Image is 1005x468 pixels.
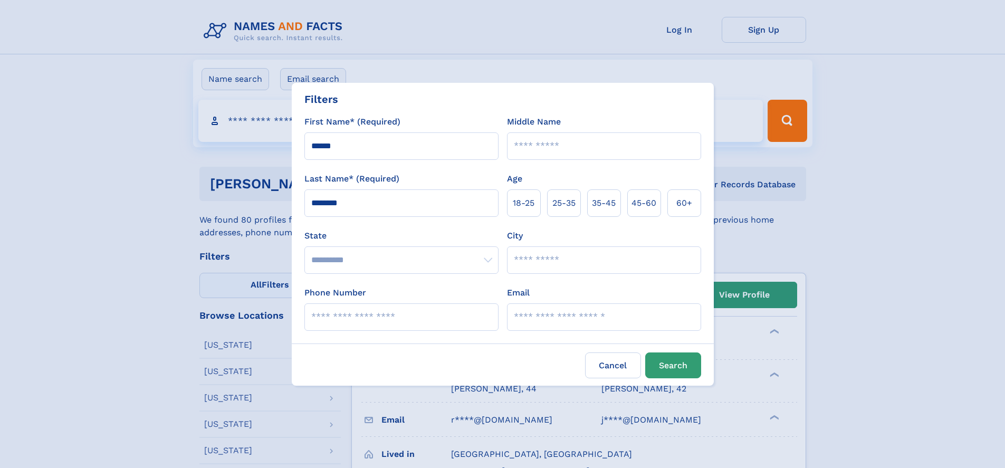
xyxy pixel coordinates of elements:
[631,197,656,209] span: 45‑60
[513,197,534,209] span: 18‑25
[585,352,641,378] label: Cancel
[676,197,692,209] span: 60+
[507,173,522,185] label: Age
[304,230,499,242] label: State
[304,91,338,107] div: Filters
[304,286,366,299] label: Phone Number
[304,116,400,128] label: First Name* (Required)
[645,352,701,378] button: Search
[507,116,561,128] label: Middle Name
[507,286,530,299] label: Email
[552,197,576,209] span: 25‑35
[592,197,616,209] span: 35‑45
[507,230,523,242] label: City
[304,173,399,185] label: Last Name* (Required)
